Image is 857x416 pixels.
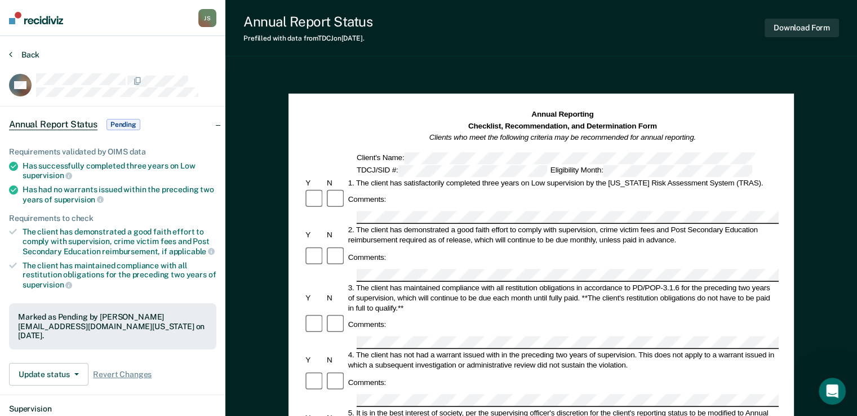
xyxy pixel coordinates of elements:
[23,161,216,180] div: Has successfully completed three years on Low
[93,370,152,379] span: Revert Changes
[106,119,140,130] span: Pending
[347,178,779,188] div: 1. The client has satisfactorily completed three years on Low supervision by the [US_STATE] Risk ...
[347,350,779,370] div: 4. The client has not had a warrant issued with in the preceding two years of supervision. This d...
[325,355,347,365] div: N
[325,178,347,188] div: N
[243,14,372,30] div: Annual Report Status
[9,119,97,130] span: Annual Report Status
[9,12,63,24] img: Recidiviz
[347,320,388,330] div: Comments:
[169,247,215,256] span: applicable
[325,230,347,240] div: N
[23,171,72,180] span: supervision
[23,185,216,204] div: Has had no warrants issued within the preceding two years of
[765,19,839,37] button: Download Form
[18,312,207,340] div: Marked as Pending by [PERSON_NAME][EMAIL_ADDRESS][DOMAIN_NAME][US_STATE] on [DATE].
[198,9,216,27] div: J S
[347,225,779,245] div: 2. The client has demonstrated a good faith effort to comply with supervision, crime victim fees ...
[347,377,388,387] div: Comments:
[325,293,347,303] div: N
[347,194,388,205] div: Comments:
[198,9,216,27] button: JS
[819,378,846,405] iframe: Intercom live chat
[347,282,779,313] div: 3. The client has maintained compliance with all restitution obligations in accordance to PD/POP-...
[9,147,216,157] div: Requirements validated by OIMS data
[531,110,593,118] strong: Annual Reporting
[9,363,88,386] button: Update status
[304,293,325,303] div: Y
[347,252,388,262] div: Comments:
[429,133,696,141] em: Clients who meet the following criteria may be recommended for annual reporting.
[54,195,104,204] span: supervision
[23,261,216,290] div: The client has maintained compliance with all restitution obligations for the preceding two years of
[468,121,657,130] strong: Checklist, Recommendation, and Determination Form
[355,152,757,164] div: Client's Name:
[549,165,754,176] div: Eligibility Month:
[9,404,216,414] dt: Supervision
[304,355,325,365] div: Y
[243,34,372,42] div: Prefilled with data from TDCJ on [DATE] .
[23,227,216,256] div: The client has demonstrated a good faith effort to comply with supervision, crime victim fees and...
[9,214,216,223] div: Requirements to check
[23,280,72,289] span: supervision
[304,178,325,188] div: Y
[9,50,39,60] button: Back
[355,165,549,176] div: TDCJ/SID #:
[304,230,325,240] div: Y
